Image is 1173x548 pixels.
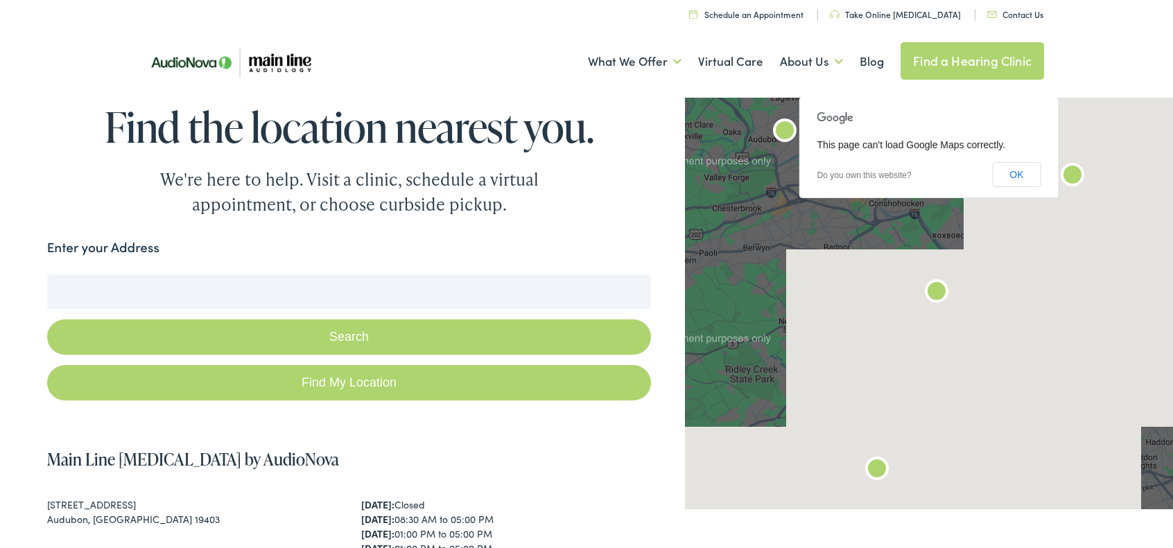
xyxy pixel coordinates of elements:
[992,162,1041,187] button: OK
[860,454,894,487] div: Main Line Audiology by AudioNova
[860,36,884,87] a: Blog
[47,319,652,355] button: Search
[47,104,652,150] h1: Find the location nearest you.
[361,512,394,526] strong: [DATE]:
[47,238,159,258] label: Enter your Address
[780,36,843,87] a: About Us
[47,365,652,400] a: Find My Location
[361,497,394,511] strong: [DATE]:
[817,139,1006,150] span: This page can't load Google Maps correctly.
[689,8,803,20] a: Schedule an Appointment
[1056,160,1089,193] div: AudioNova
[987,8,1043,20] a: Contact Us
[987,11,997,18] img: utility icon
[920,276,953,310] div: Main Line Audiology by AudioNova
[901,42,1044,80] a: Find a Hearing Clinic
[830,10,840,19] img: utility icon
[47,448,339,470] a: Main Line [MEDICAL_DATA] by AudioNova
[128,167,571,217] div: We're here to help. Visit a clinic, schedule a virtual appointment, or choose curbside pickup.
[47,497,337,512] div: [STREET_ADDRESS]
[817,170,912,180] a: Do you own this website?
[588,36,681,87] a: What We Offer
[830,8,961,20] a: Take Online [MEDICAL_DATA]
[698,36,763,87] a: Virtual Care
[361,527,394,540] strong: [DATE]:
[689,10,697,19] img: utility icon
[47,274,652,309] input: Enter your address or zip code
[47,512,337,527] div: Audubon, [GEOGRAPHIC_DATA] 19403
[768,116,801,149] div: Main Line Audiology by AudioNova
